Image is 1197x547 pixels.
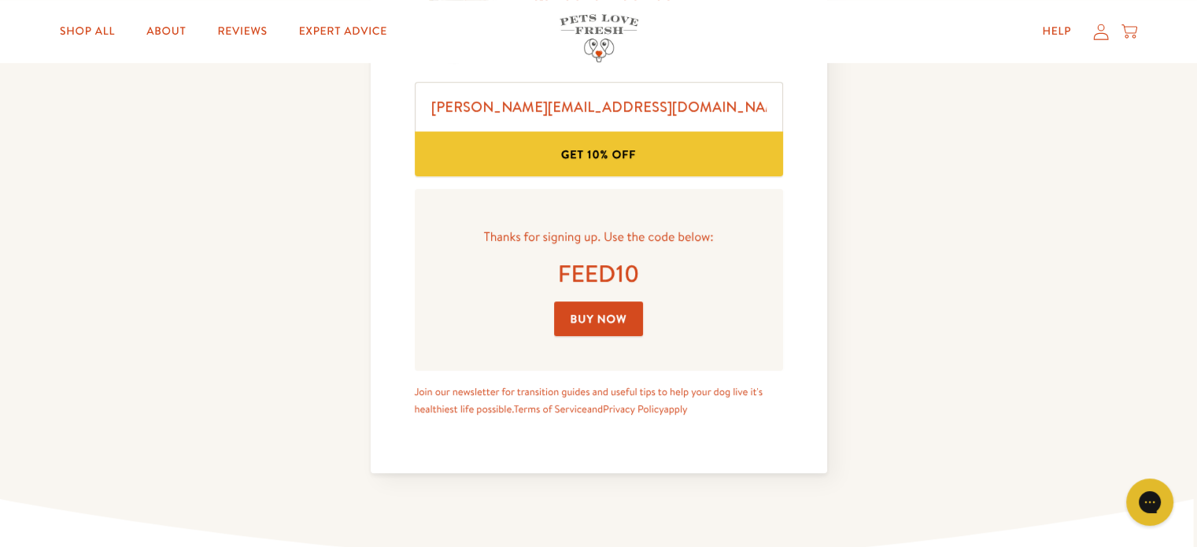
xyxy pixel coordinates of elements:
a: About [134,16,198,47]
a: Expert Advice [286,16,400,47]
input: Enter your email [415,82,783,131]
a: Shop All [47,16,127,47]
a: Reviews [205,16,279,47]
a: Help [1029,16,1084,47]
iframe: Gorgias live chat messenger [1118,473,1181,531]
img: Pets Love Fresh [560,14,638,62]
button: Sign Up [415,131,783,176]
a: Terms of Service [514,402,587,416]
p: Join our newsletter for transition guides and useful tips to help your dog live it's healthiest l... [415,383,783,418]
p: Thanks for signing up. Use the code below: [440,227,758,248]
a: Privacy Policy [603,402,663,416]
a: Buy Now [554,301,644,337]
div: FEED10 [440,258,758,289]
